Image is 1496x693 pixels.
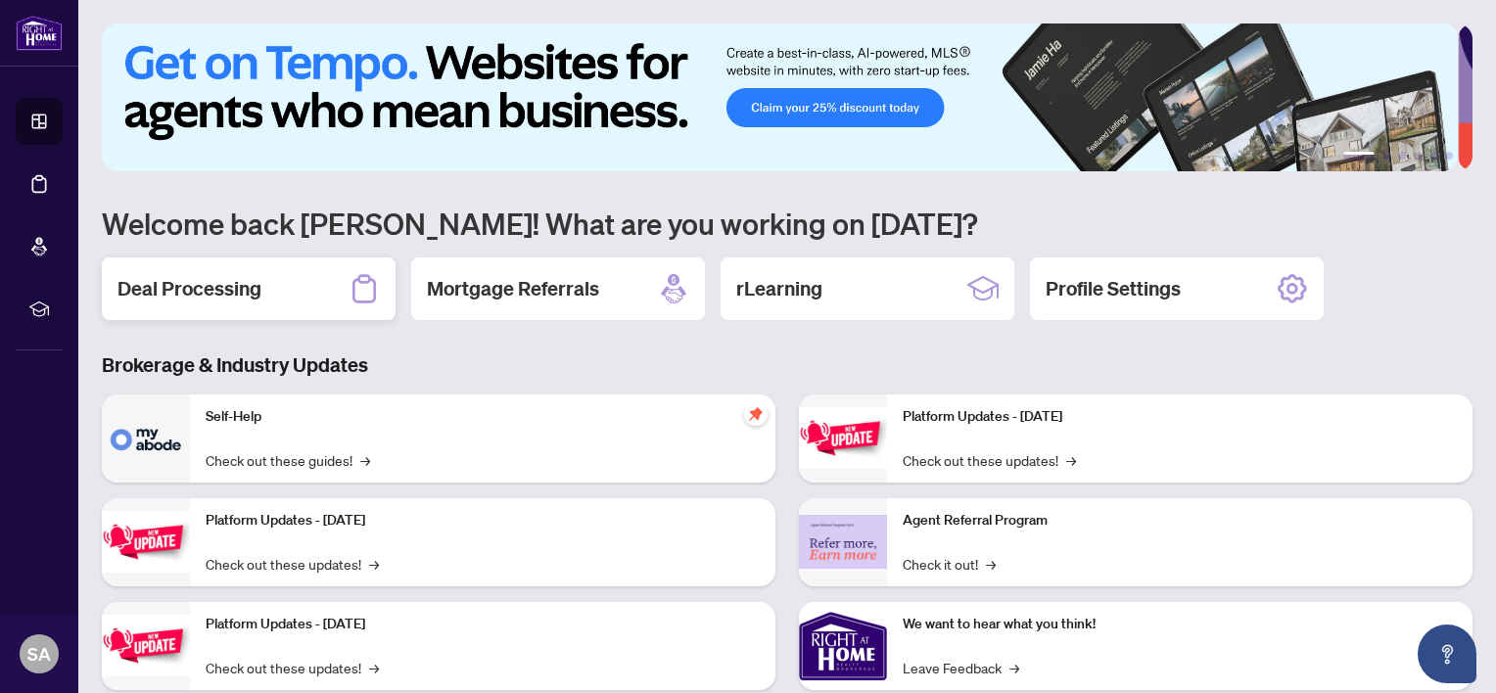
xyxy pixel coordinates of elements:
span: → [1066,449,1076,471]
p: We want to hear what you think! [903,614,1457,635]
img: We want to hear what you think! [799,602,887,690]
h2: Profile Settings [1046,275,1181,302]
img: logo [16,15,63,51]
h2: Mortgage Referrals [427,275,599,302]
button: 3 [1398,152,1406,160]
img: Slide 0 [102,23,1458,171]
span: → [1009,657,1019,678]
a: Check out these updates!→ [903,449,1076,471]
p: Platform Updates - [DATE] [206,614,760,635]
h1: Welcome back [PERSON_NAME]! What are you working on [DATE]? [102,205,1473,242]
h2: Deal Processing [117,275,261,302]
button: 2 [1382,152,1390,160]
img: Agent Referral Program [799,515,887,569]
a: Check out these updates!→ [206,657,379,678]
button: 6 [1445,152,1453,160]
p: Agent Referral Program [903,510,1457,531]
a: Check it out!→ [903,553,996,575]
p: Self-Help [206,406,760,428]
p: Platform Updates - [DATE] [903,406,1457,428]
p: Platform Updates - [DATE] [206,510,760,531]
span: → [986,553,996,575]
a: Leave Feedback→ [903,657,1019,678]
img: Platform Updates - September 16, 2025 [102,511,190,573]
a: Check out these updates!→ [206,553,379,575]
span: → [360,449,370,471]
h3: Brokerage & Industry Updates [102,351,1473,379]
span: pushpin [744,402,768,426]
img: Platform Updates - June 23, 2025 [799,407,887,469]
span: SA [27,640,51,668]
button: 1 [1343,152,1375,160]
img: Self-Help [102,394,190,483]
img: Platform Updates - July 21, 2025 [102,615,190,676]
h2: rLearning [736,275,822,302]
a: Check out these guides!→ [206,449,370,471]
span: → [369,657,379,678]
button: 4 [1414,152,1422,160]
button: 5 [1429,152,1437,160]
button: Open asap [1418,624,1476,683]
span: → [369,553,379,575]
